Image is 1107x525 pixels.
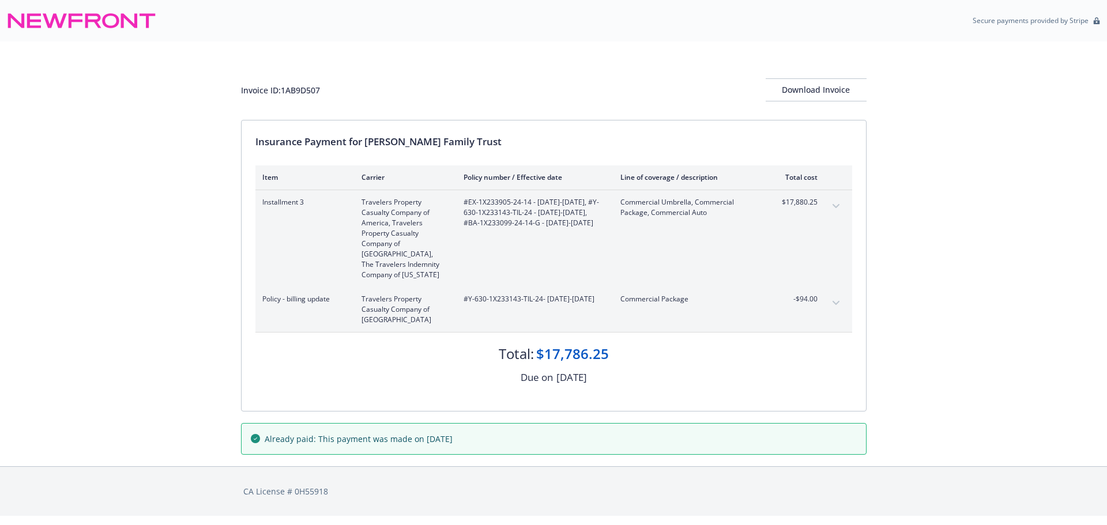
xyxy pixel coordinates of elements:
span: Installment 3 [262,197,343,207]
span: Travelers Property Casualty Company of America, Travelers Property Casualty Company of [GEOGRAPHI... [362,197,445,280]
button: Download Invoice [766,78,867,101]
div: Total cost [774,172,818,182]
span: Already paid: This payment was made on [DATE] [265,433,453,445]
div: $17,786.25 [536,344,609,364]
div: [DATE] [556,370,587,385]
p: Secure payments provided by Stripe [973,16,1089,25]
div: Installment 3Travelers Property Casualty Company of America, Travelers Property Casualty Company ... [255,190,852,287]
div: Policy number / Effective date [464,172,602,182]
button: expand content [827,294,845,312]
div: Line of coverage / description [620,172,756,182]
div: CA License # 0H55918 [243,485,864,497]
span: Commercial Umbrella, Commercial Package, Commercial Auto [620,197,756,218]
div: Item [262,172,343,182]
div: Carrier [362,172,445,182]
span: $17,880.25 [774,197,818,207]
span: -$94.00 [774,294,818,304]
div: Policy - billing updateTravelers Property Casualty Company of [GEOGRAPHIC_DATA]#Y-630-1X233143-TI... [255,287,852,332]
span: Policy - billing update [262,294,343,304]
span: Travelers Property Casualty Company of [GEOGRAPHIC_DATA] [362,294,445,325]
span: #Y-630-1X233143-TIL-24 - [DATE]-[DATE] [464,294,602,304]
button: expand content [827,197,845,216]
div: Insurance Payment for [PERSON_NAME] Family Trust [255,134,852,149]
div: Due on [521,370,553,385]
span: #EX-1X233905-24-14 - [DATE]-[DATE], #Y-630-1X233143-TIL-24 - [DATE]-[DATE], #BA-1X233099-24-14-G ... [464,197,602,228]
div: Download Invoice [766,79,867,101]
div: Invoice ID: 1AB9D507 [241,84,320,96]
span: Commercial Package [620,294,756,304]
div: Total: [499,344,534,364]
